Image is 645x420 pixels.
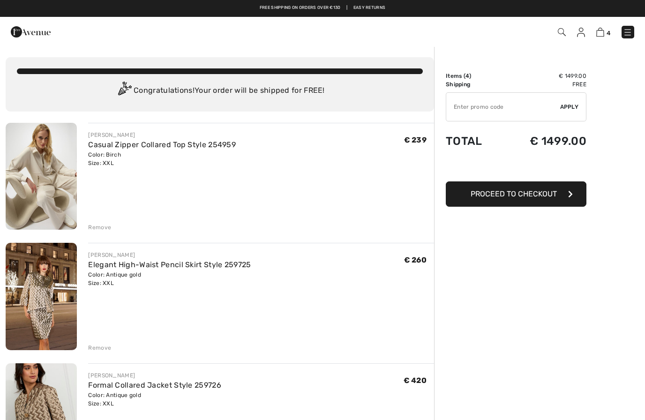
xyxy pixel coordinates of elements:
[560,103,579,111] span: Apply
[6,243,77,350] img: Elegant High-Waist Pencil Skirt Style 259725
[596,26,610,37] a: 4
[353,5,386,11] a: Easy Returns
[446,157,586,178] iframe: PayPal
[17,82,423,100] div: Congratulations! Your order will be shipped for FREE!
[446,181,586,207] button: Proceed to Checkout
[446,72,501,80] td: Items ( )
[623,28,632,37] img: Menu
[88,150,236,167] div: Color: Birch Size: XXL
[446,93,560,121] input: Promo code
[260,5,341,11] a: Free shipping on orders over €130
[465,73,469,79] span: 4
[88,344,111,352] div: Remove
[6,123,77,230] img: Casual Zipper Collared Top Style 254959
[346,5,347,11] span: |
[404,255,427,264] span: € 260
[88,223,111,232] div: Remove
[11,22,51,41] img: 1ère Avenue
[501,125,586,157] td: € 1499.00
[404,135,427,144] span: € 239
[88,371,221,380] div: [PERSON_NAME]
[501,72,586,80] td: € 1499.00
[446,125,501,157] td: Total
[577,28,585,37] img: My Info
[11,27,51,36] a: 1ère Avenue
[404,376,427,385] span: € 420
[88,270,251,287] div: Color: Antique gold Size: XXL
[446,80,501,89] td: Shipping
[88,391,221,408] div: Color: Antique gold Size: XXL
[115,82,134,100] img: Congratulation2.svg
[88,381,221,390] a: Formal Collared Jacket Style 259726
[471,189,557,198] span: Proceed to Checkout
[607,30,610,37] span: 4
[596,28,604,37] img: Shopping Bag
[88,140,236,149] a: Casual Zipper Collared Top Style 254959
[501,80,586,89] td: Free
[88,131,236,139] div: [PERSON_NAME]
[88,260,251,269] a: Elegant High-Waist Pencil Skirt Style 259725
[88,251,251,259] div: [PERSON_NAME]
[558,28,566,36] img: Search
